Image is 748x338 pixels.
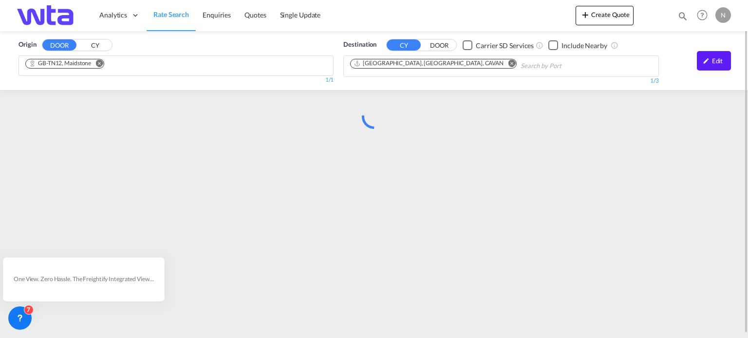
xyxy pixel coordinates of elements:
[548,40,607,50] md-checkbox: Checkbox No Ink
[354,59,504,68] div: Vancouver, BC, CAVAN
[29,59,91,68] div: GB-TN12, Maidstone
[703,57,710,64] md-icon: icon-pencil
[89,59,104,69] button: Remove
[19,76,334,84] div: 1/1
[694,7,711,23] span: Help
[521,58,613,74] input: Chips input.
[576,6,634,25] button: icon-plus 400-fgCreate Quote
[715,7,731,23] div: N
[422,40,456,51] button: DOOR
[476,41,534,51] div: Carrier SD Services
[280,11,321,19] span: Single Update
[343,40,376,50] span: Destination
[19,40,36,50] span: Origin
[15,4,80,26] img: bf843820205c11f09835497521dffd49.png
[99,10,127,20] span: Analytics
[24,56,112,73] md-chips-wrap: Chips container. Use arrow keys to select chips.
[349,56,617,74] md-chips-wrap: Chips container. Use arrow keys to select chips.
[697,51,731,71] div: icon-pencilEdit
[7,287,41,323] iframe: Chat
[354,59,505,68] div: Press delete to remove this chip.
[244,11,266,19] span: Quotes
[536,41,543,49] md-icon: Unchecked: Search for CY (Container Yard) services for all selected carriers.Checked : Search for...
[611,41,618,49] md-icon: Unchecked: Ignores neighbouring ports when fetching rates.Checked : Includes neighbouring ports w...
[153,10,189,18] span: Rate Search
[29,59,93,68] div: Press delete to remove this chip.
[203,11,231,19] span: Enquiries
[42,39,76,51] button: DOOR
[78,40,112,51] button: CY
[677,11,688,21] md-icon: icon-magnify
[387,39,421,51] button: CY
[463,40,534,50] md-checkbox: Checkbox No Ink
[677,11,688,25] div: icon-magnify
[343,77,658,85] div: 1/3
[502,59,516,69] button: Remove
[580,9,591,20] md-icon: icon-plus 400-fg
[561,41,607,51] div: Include Nearby
[694,7,715,24] div: Help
